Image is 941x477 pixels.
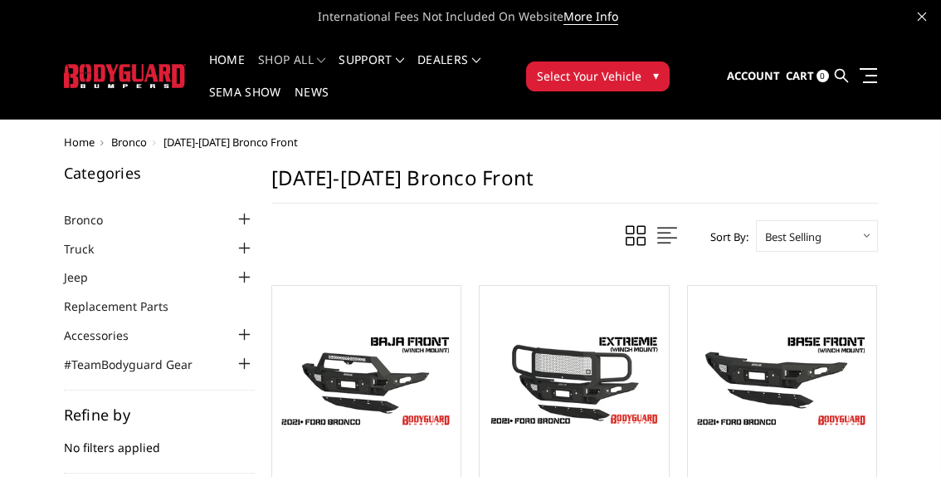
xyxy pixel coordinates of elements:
h5: Refine by [64,407,255,422]
a: Bronco [111,135,147,150]
a: shop all [258,54,325,86]
h1: [DATE]-[DATE] Bronco Front [271,165,878,204]
span: [DATE]-[DATE] Bronco Front [163,135,298,150]
a: Truck [64,240,115,258]
div: No filters applied [64,407,255,474]
a: Cart 0 [786,54,829,99]
a: News [295,86,329,119]
span: Select Your Vehicle [537,67,641,85]
a: Bodyguard Ford Bronco Bronco Baja Front (winch mount) [276,290,457,471]
a: Freedom Series - Bronco Base Front Bumper Bronco Base Front (winch mount) [692,290,873,471]
a: Accessories [64,327,149,344]
img: Freedom Series - Bronco Base Front Bumper [692,330,873,431]
button: Select Your Vehicle [526,61,670,91]
a: Support [339,54,404,86]
a: Home [64,135,95,150]
a: Replacement Parts [64,298,189,315]
a: More Info [563,8,618,25]
span: Account [727,68,780,83]
span: 0 [817,70,829,82]
img: BODYGUARD BUMPERS [64,64,186,88]
a: Home [209,54,245,86]
h5: Categories [64,165,255,180]
label: Sort By: [701,224,748,249]
img: Bodyguard Ford Bronco [276,330,457,431]
img: Bronco Extreme Front (winch mount) [484,330,665,431]
a: Dealers [417,54,480,86]
a: Bronco [64,211,124,229]
a: #TeamBodyguard Gear [64,356,213,373]
span: ▾ [653,66,659,84]
a: Account [727,54,780,99]
a: Jeep [64,268,109,286]
a: SEMA Show [209,86,281,119]
span: Cart [786,68,814,83]
a: Bronco Extreme Front (winch mount) Bronco Extreme Front (winch mount) [484,290,665,471]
